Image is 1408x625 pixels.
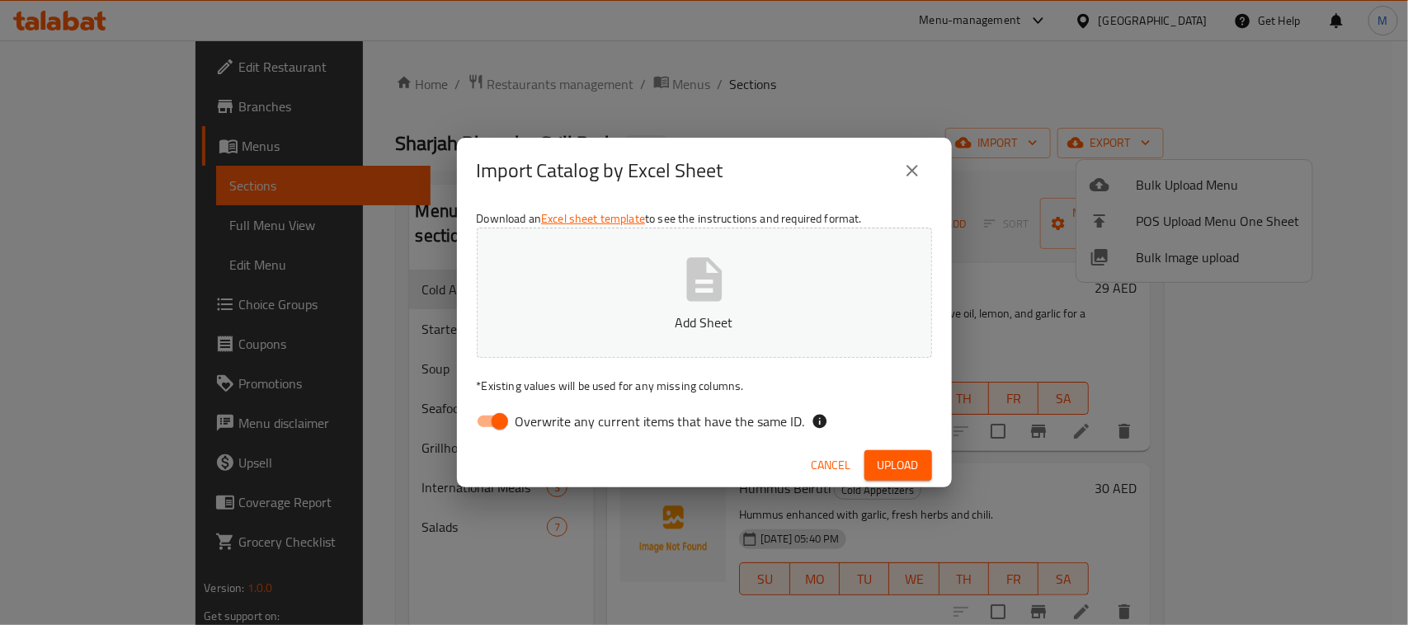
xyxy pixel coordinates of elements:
span: Upload [878,455,919,476]
span: Cancel [812,455,851,476]
button: Upload [864,450,932,481]
button: Add Sheet [477,228,932,358]
div: Download an to see the instructions and required format. [457,204,952,443]
a: Excel sheet template [541,208,645,229]
button: Cancel [805,450,858,481]
p: Existing values will be used for any missing columns. [477,378,932,394]
span: Overwrite any current items that have the same ID. [516,411,805,431]
svg: If the overwrite option isn't selected, then the items that match an existing ID will be ignored ... [812,413,828,430]
h2: Import Catalog by Excel Sheet [477,157,723,184]
p: Add Sheet [502,312,906,332]
button: close [892,151,932,190]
